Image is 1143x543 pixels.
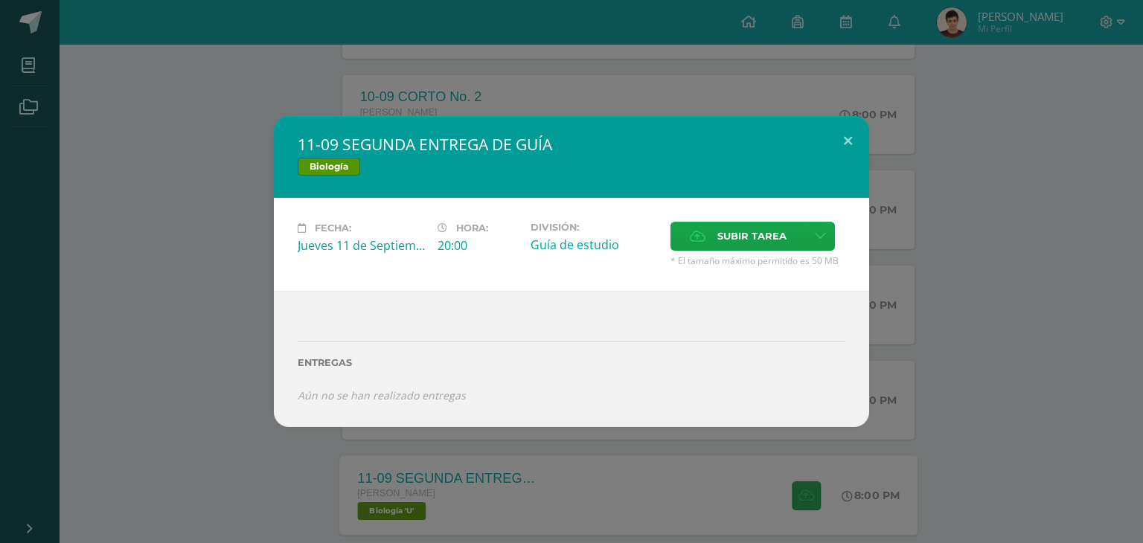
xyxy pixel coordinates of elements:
span: Fecha: [315,222,351,234]
label: Entregas [298,357,845,368]
h2: 11-09 SEGUNDA ENTREGA DE GUÍA [298,134,845,155]
span: Biología [298,158,360,176]
button: Close (Esc) [827,116,869,167]
label: División: [531,222,659,233]
div: Jueves 11 de Septiembre [298,237,426,254]
span: * El tamaño máximo permitido es 50 MB [670,254,845,267]
div: Guía de estudio [531,237,659,253]
span: Subir tarea [717,222,787,250]
i: Aún no se han realizado entregas [298,388,466,402]
div: 20:00 [438,237,519,254]
span: Hora: [456,222,488,234]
